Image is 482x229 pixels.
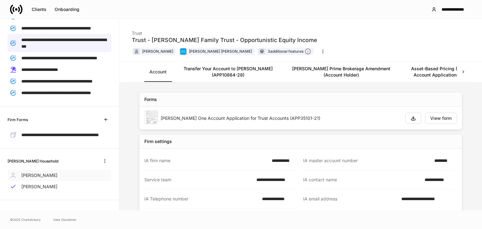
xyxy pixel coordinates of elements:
div: Service team [144,177,253,183]
a: [PERSON_NAME] [8,181,111,192]
h6: Firm Forms [8,117,28,123]
div: [PERSON_NAME] [PERSON_NAME] [189,48,252,54]
a: [PERSON_NAME] [8,170,111,181]
div: View form [430,116,452,120]
a: Data Disclaimer [53,217,77,222]
div: IA contact name [303,177,421,183]
h6: [PERSON_NAME] Household [8,158,58,164]
a: Transfer Your Account to [PERSON_NAME] (APP10864-28) [172,62,285,82]
a: Account [144,62,172,82]
span: © 2025 OneAdvisory [10,217,41,222]
div: [PERSON_NAME] One Account Application for Trust Accounts (APP35101-21) [161,115,400,121]
p: [PERSON_NAME] [21,172,57,178]
button: View form [425,113,457,124]
div: Forms [144,96,157,103]
button: Onboarding [51,4,83,14]
div: Trust - [PERSON_NAME] Family Trust - Opportunistic Equity Income [132,36,317,44]
button: Clients [28,4,51,14]
div: 3 additional features [268,48,311,55]
div: IA Telephone number [144,196,258,202]
div: [PERSON_NAME] [142,48,173,54]
div: Trust [132,26,317,36]
img: charles-schwab-BFYFdbvS.png [180,48,186,55]
div: IA firm name [144,157,268,164]
a: [PERSON_NAME] Prime Brokerage Amendment (Account Holder) [285,62,398,82]
div: IA email address [303,196,398,202]
div: Onboarding [55,7,79,12]
div: Clients [32,7,46,12]
div: IA master account number [303,157,431,164]
div: Firm settings [144,138,172,145]
p: [PERSON_NAME] [21,184,57,190]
